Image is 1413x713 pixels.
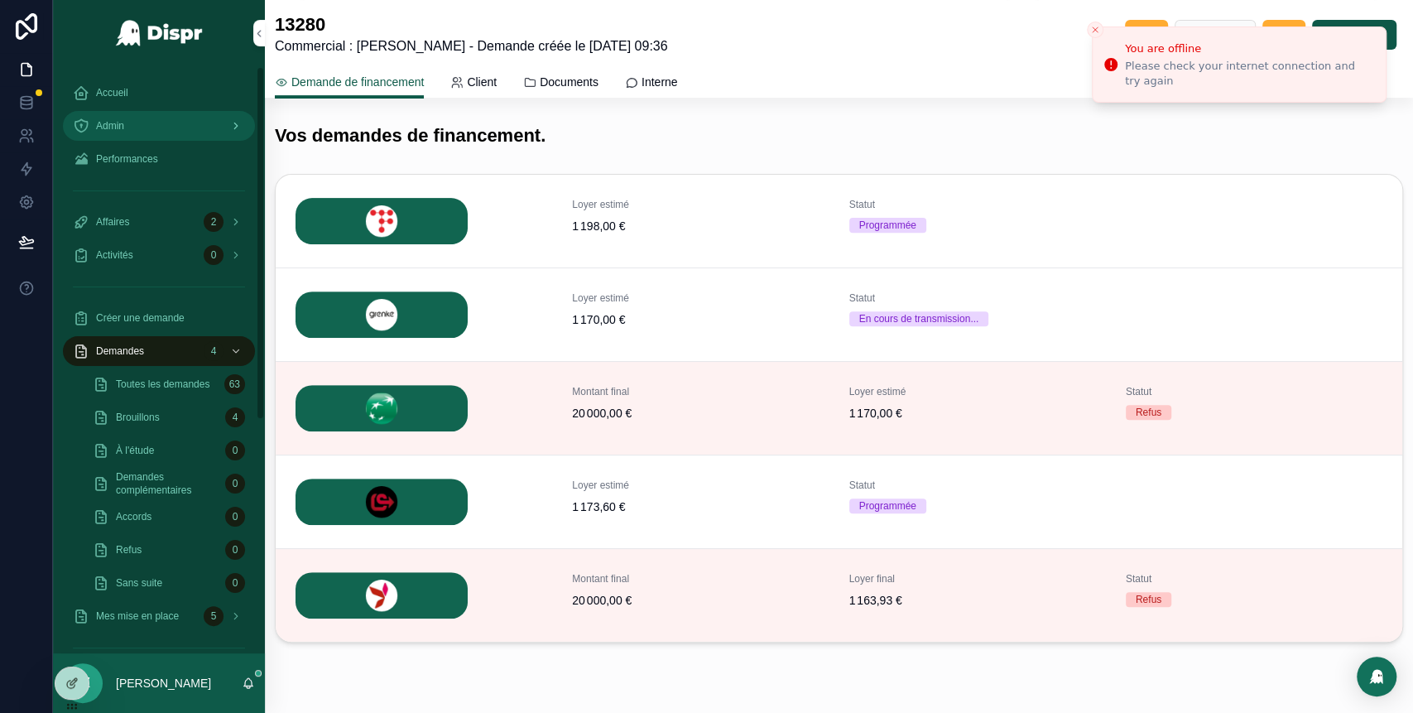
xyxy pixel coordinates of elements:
a: Créer une demande [63,303,255,333]
span: Statut [849,479,1106,492]
span: Statut [849,198,1106,211]
span: 1 198,00 € [572,218,829,234]
div: 0 [225,507,245,527]
span: Loyer estimé [849,385,1106,398]
span: Demandes [96,344,144,358]
span: Montant final [572,385,829,398]
span: 1 163,93 € [849,592,1106,609]
span: 1 170,00 € [572,311,829,328]
p: [PERSON_NAME] [116,675,211,691]
span: Refus [116,543,142,556]
a: Demandes complémentaires0 [83,469,255,499]
span: 1 173,60 € [572,499,829,515]
div: 4 [204,341,223,361]
span: Demande de financement [291,74,424,90]
span: 20 000,00 € [572,405,829,422]
div: En cours de transmission... [859,311,979,326]
div: 2 [204,212,223,232]
a: Admin [63,111,255,141]
a: Demandes4 [63,336,255,366]
span: Brouillons [116,411,160,424]
img: LOCAM.png [296,479,468,525]
span: Performances [96,152,158,166]
div: 5 [204,606,223,626]
h1: 13280 [275,13,668,36]
span: Affaires [96,215,129,229]
div: You are offline [1125,41,1372,57]
span: Activités [96,248,133,262]
a: Client [450,67,497,100]
a: Brouillons4 [83,402,255,432]
a: Affaires2 [63,207,255,237]
a: À l'étude0 [83,436,255,465]
span: Documents [540,74,598,90]
span: Accords [116,510,151,523]
span: Loyer estimé [572,291,829,305]
span: JZ [75,673,90,693]
a: Documents [523,67,598,100]
div: Programmée [859,218,916,233]
img: App logo [115,20,204,46]
img: MUTUALEASE.png [296,572,468,619]
span: Loyer estimé [572,198,829,211]
span: Loyer estimé [572,479,829,492]
h1: Vos demandes de financement. [275,124,545,147]
div: 0 [204,245,223,265]
a: Toutes les demandes63 [83,369,255,399]
div: 0 [225,573,245,593]
span: À l'étude [116,444,154,457]
a: Refus0 [83,535,255,565]
a: Accueil [63,78,255,108]
div: Refus [1136,592,1161,607]
span: 20 000,00 € [572,592,829,609]
span: Loyer final [849,572,1106,585]
span: Statut [1126,385,1382,398]
span: Interne [642,74,678,90]
span: 1 170,00 € [849,405,1106,422]
span: Admin [96,119,124,132]
div: 0 [225,540,245,560]
div: Please check your internet connection and try again [1125,59,1372,89]
a: Demande de financement [275,67,424,99]
span: Statut [849,291,1106,305]
span: Statut [1126,572,1382,585]
div: Refus [1136,405,1161,420]
div: 63 [224,374,245,394]
a: Accords0 [83,502,255,532]
span: Montant final [572,572,829,585]
a: Performances [63,144,255,174]
span: Client [467,74,497,90]
div: 4 [225,407,245,427]
img: BNP.png [296,385,468,431]
span: Toutes les demandes [116,378,209,391]
span: Accueil [96,86,128,99]
div: Open Intercom Messenger [1357,657,1396,696]
span: Commercial : [PERSON_NAME] - Demande créée le [DATE] 09:36 [275,36,668,56]
img: LEASECOM.png [296,198,468,244]
button: Close toast [1087,22,1103,38]
a: Sans suite0 [83,568,255,598]
div: scrollable content [53,66,265,653]
div: 0 [225,441,245,460]
span: Créer une demande [96,311,185,325]
a: Interne [625,67,678,100]
div: 0 [225,474,245,494]
span: Mes mise en place [96,609,179,623]
div: Programmée [859,499,916,513]
a: Activités0 [63,240,255,270]
a: Mes mise en place5 [63,601,255,631]
img: GREN.png [296,291,468,338]
span: Demandes complémentaires [116,470,219,497]
span: Sans suite [116,576,162,590]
